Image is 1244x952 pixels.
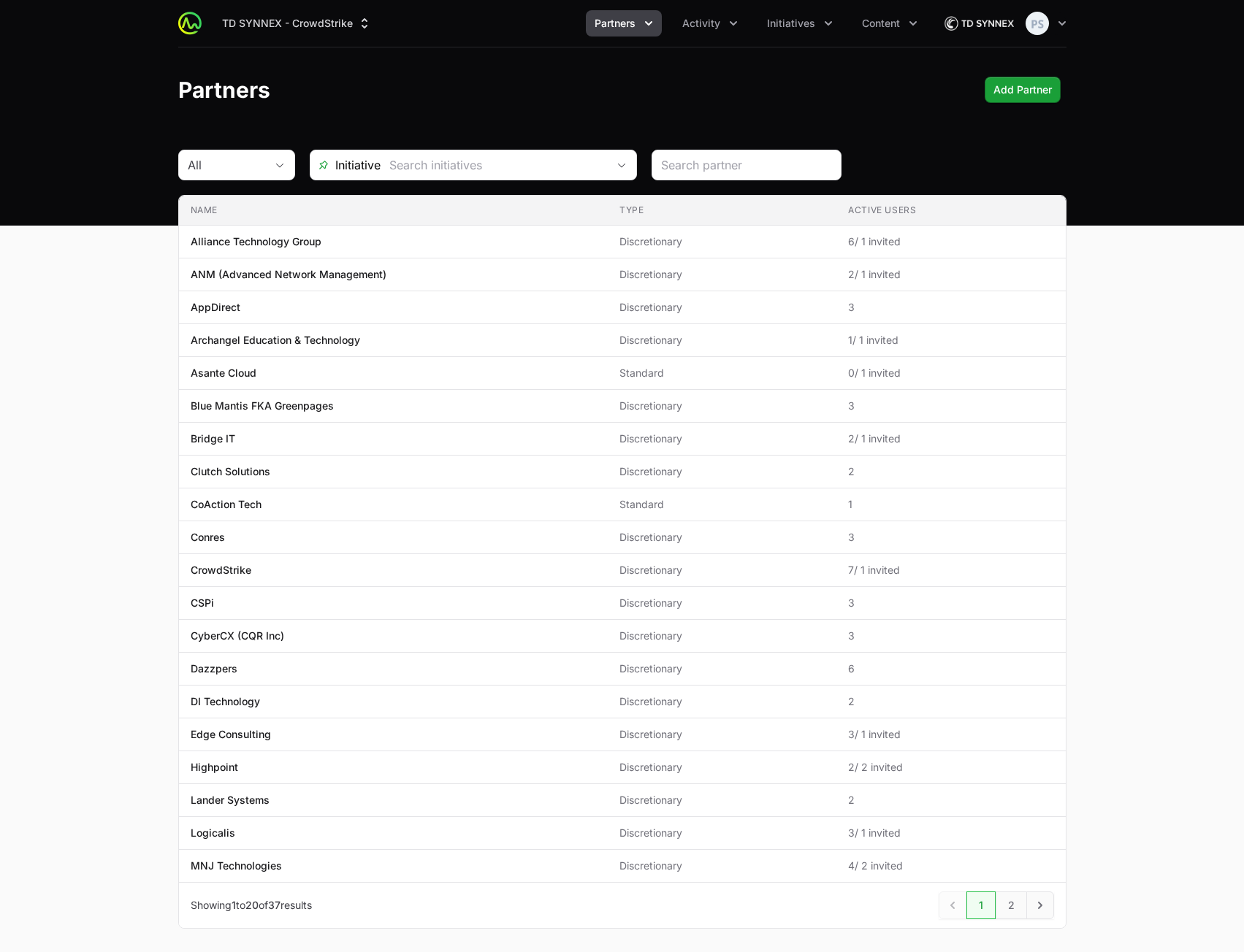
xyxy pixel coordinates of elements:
span: Discretionary [619,399,825,413]
img: TD SYNNEX [944,9,1014,38]
span: 3 [848,629,1053,643]
div: Supplier switch menu [213,10,381,37]
span: 2 / 1 invited [848,431,1053,446]
div: Open [607,150,636,180]
span: Discretionary [619,661,825,676]
p: CSPi [191,596,214,610]
th: Name [179,196,608,226]
p: CoAction Tech [191,497,262,512]
button: All [179,150,294,180]
span: 7 / 1 invited [848,563,1053,577]
button: TD SYNNEX - CrowdStrike [213,10,381,37]
span: Add Partner [993,81,1052,99]
img: Peter Spillane [1026,12,1049,35]
div: Activity menu [673,10,747,37]
div: Initiatives menu [758,10,842,37]
p: Conres [191,530,225,545]
p: Lander Systems [191,793,270,807]
span: Discretionary [619,596,825,610]
span: 20 [245,899,259,911]
span: 0 / 1 invited [848,366,1053,380]
span: 2 [848,694,1053,709]
p: MNJ Technologies [191,859,282,873]
p: CyberCX (CQR Inc) [191,629,284,643]
span: Discretionary [619,530,825,545]
span: Initiatives [767,16,815,31]
span: Initiative [310,156,381,174]
span: 3 [848,300,1053,315]
p: AppDirect [191,300,240,315]
button: Activity [673,10,747,37]
span: 3 [848,530,1053,545]
span: 2 [848,793,1053,807]
span: 3 / 1 invited [848,727,1053,742]
p: Asante Cloud [191,366,256,380]
span: 2 / 1 invited [848,267,1053,282]
p: CrowdStrike [191,563,251,577]
span: Discretionary [619,793,825,807]
span: Discretionary [619,629,825,643]
span: 3 [848,399,1053,413]
button: Initiatives [758,10,842,37]
h1: Partners [178,77,270,103]
span: Standard [619,497,825,512]
span: Discretionary [619,464,825,479]
p: Edge Consulting [191,727,271,742]
a: 2 [996,891,1027,919]
p: Blue Mantis FKA Greenpages [191,399,334,413]
span: 1 / 1 invited [848,333,1053,348]
th: Type [608,196,836,226]
div: Partners menu [586,10,662,37]
p: Dazzpers [191,661,237,676]
a: Next [1026,891,1054,919]
span: Discretionary [619,727,825,742]
span: 37 [268,899,281,911]
th: Active Users [836,196,1065,226]
button: Partners [586,10,662,37]
p: Archangel Education & Technology [191,333,360,348]
input: Search initiatives [381,150,607,180]
div: All [188,156,265,174]
span: Discretionary [619,826,825,840]
input: Search partner [661,156,832,174]
p: Clutch Solutions [191,464,270,479]
span: 2 / 2 invited [848,760,1053,775]
button: Add Partner [985,77,1061,103]
a: 1 [966,891,996,919]
p: ANM (Advanced Network Management) [191,267,386,282]
p: Highpoint [191,760,238,775]
span: Standard [619,366,825,380]
span: 2 [848,464,1053,479]
span: Discretionary [619,267,825,282]
span: Discretionary [619,234,825,249]
span: Activity [682,16,720,31]
img: ActivitySource [178,12,202,35]
span: 6 [848,661,1053,676]
p: Alliance Technology Group [191,234,321,249]
div: Content menu [853,10,926,37]
p: Logicalis [191,826,235,840]
span: 6 / 1 invited [848,234,1053,249]
span: 4 / 2 invited [848,859,1053,873]
span: Partners [595,16,636,31]
span: Discretionary [619,431,825,446]
span: Discretionary [619,859,825,873]
p: Bridge IT [191,431,235,446]
p: DI Technology [191,694,260,709]
button: Content [853,10,926,37]
p: Showing to of results [191,898,312,913]
span: 1 [848,497,1053,512]
span: Discretionary [619,760,825,775]
span: Discretionary [619,694,825,709]
span: 3 / 1 invited [848,826,1053,840]
div: Primary actions [985,77,1061,103]
div: Main navigation [202,10,926,37]
span: Discretionary [619,333,825,348]
span: Discretionary [619,300,825,315]
span: Discretionary [619,563,825,577]
span: Content [862,16,900,31]
span: 1 [232,899,236,911]
span: 3 [848,596,1053,610]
